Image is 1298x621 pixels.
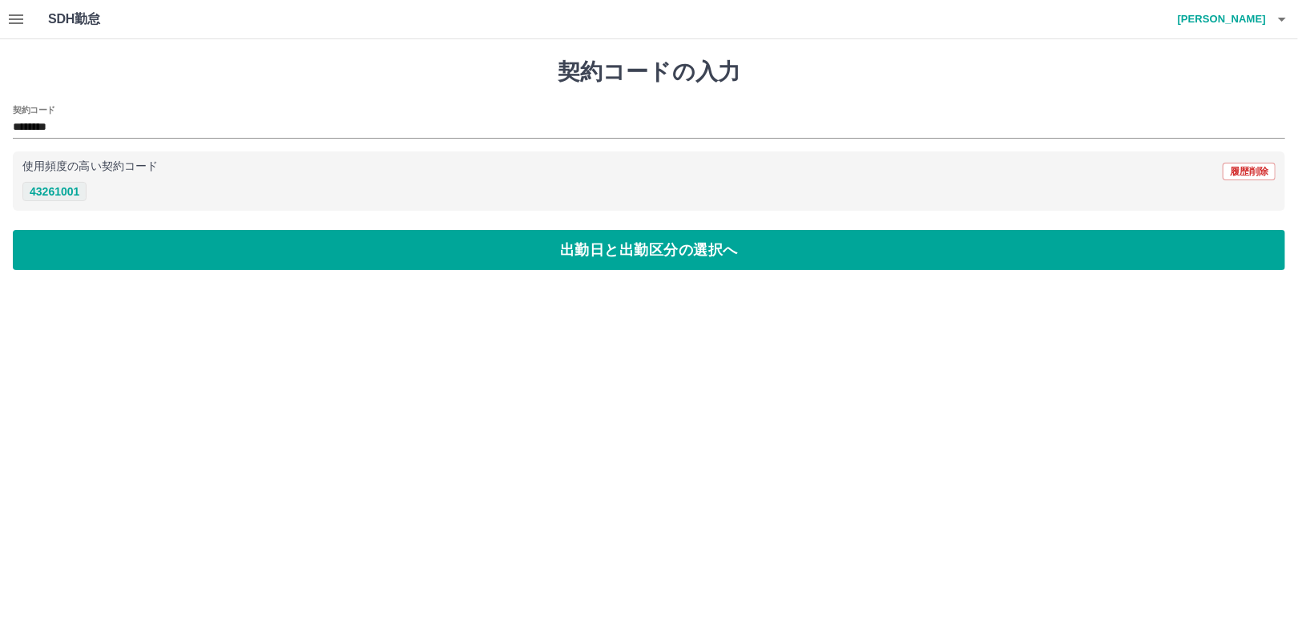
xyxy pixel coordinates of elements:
[13,103,55,116] h2: 契約コード
[1223,163,1276,180] button: 履歴削除
[13,58,1285,86] h1: 契約コードの入力
[22,182,87,201] button: 43261001
[22,161,158,172] p: 使用頻度の高い契約コード
[13,230,1285,270] button: 出勤日と出勤区分の選択へ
